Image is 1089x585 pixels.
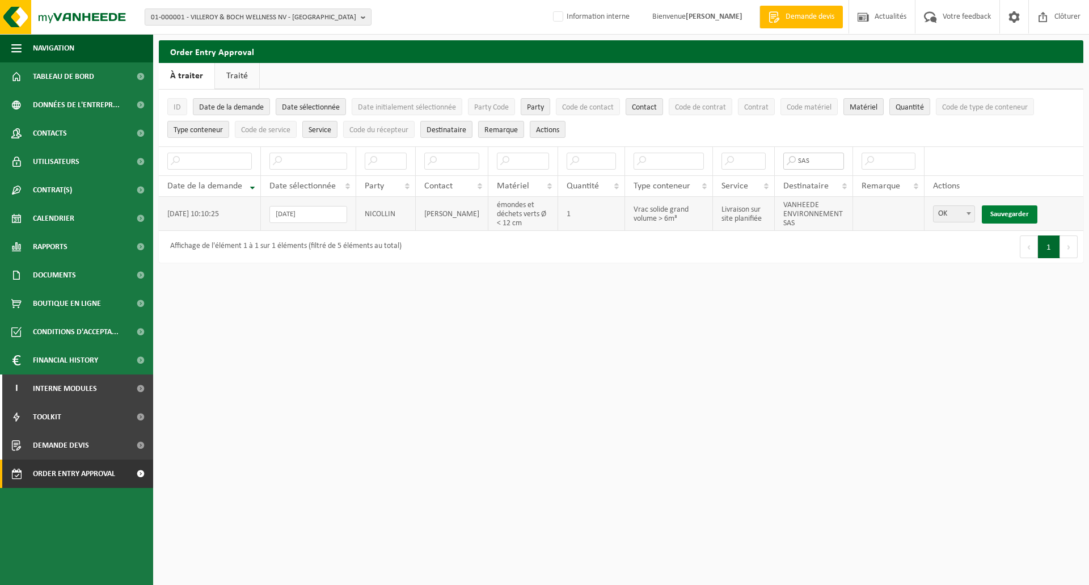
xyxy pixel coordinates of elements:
span: Quantité [567,182,599,191]
span: Remarque [862,182,900,191]
button: Date sélectionnéeDate sélectionnée: Activate to sort [276,98,346,115]
span: Contact [424,182,453,191]
a: Traité [215,63,259,89]
td: [PERSON_NAME] [416,197,488,231]
span: Destinataire [427,126,466,134]
span: Matériel [850,103,877,112]
span: Code de service [241,126,290,134]
span: Données de l'entrepr... [33,91,120,119]
button: Actions [530,121,565,138]
span: Date de la demande [199,103,264,112]
span: Code du récepteur [349,126,408,134]
button: RemarqueRemarque: Activate to sort [478,121,524,138]
span: Rapports [33,233,67,261]
span: Date sélectionnée [282,103,340,112]
td: [DATE] 10:10:25 [159,197,261,231]
span: Navigation [33,34,74,62]
span: Order entry approval [33,460,115,488]
span: Documents [33,261,76,289]
span: Remarque [484,126,518,134]
span: Contrat [744,103,769,112]
span: Code de contact [562,103,614,112]
button: Type conteneurType conteneur: Activate to sort [167,121,229,138]
div: Affichage de l'élément 1 à 1 sur 1 éléments (filtré de 5 éléments au total) [164,237,402,257]
a: Demande devis [759,6,843,28]
button: 01-000001 - VILLEROY & BOCH WELLNESS NV - [GEOGRAPHIC_DATA] [145,9,372,26]
span: Code de contrat [675,103,726,112]
span: Tableau de bord [33,62,94,91]
button: IDID: Activate to sort [167,98,187,115]
button: PartyParty: Activate to sort [521,98,550,115]
button: DestinataireDestinataire : Activate to sort [420,121,472,138]
button: Code de contactCode de contact: Activate to sort [556,98,620,115]
span: Quantité [896,103,924,112]
span: Actions [933,182,960,191]
button: Code de contratCode de contrat: Activate to sort [669,98,732,115]
button: ContratContrat: Activate to sort [738,98,775,115]
span: Interne modules [33,374,97,403]
span: Contacts [33,119,67,148]
button: Date initialement sélectionnéeDate initialement sélectionnée: Activate to sort [352,98,462,115]
span: Party [365,182,384,191]
button: QuantitéQuantité: Activate to sort [889,98,930,115]
span: Type conteneur [634,182,690,191]
button: ServiceService: Activate to sort [302,121,337,138]
span: I [11,374,22,403]
td: Vrac solide grand volume > 6m³ [625,197,713,231]
td: 1 [558,197,625,231]
td: VANHEEDE ENVIRONNEMENT SAS [775,197,852,231]
span: Date initialement sélectionnée [358,103,456,112]
a: Sauvegarder [982,205,1037,224]
span: Code matériel [787,103,831,112]
td: émondes et déchets verts Ø < 12 cm [488,197,558,231]
strong: [PERSON_NAME] [686,12,742,21]
span: Demande devis [33,431,89,460]
h2: Order Entry Approval [159,40,1083,62]
span: Service [721,182,748,191]
span: Contact [632,103,657,112]
label: Information interne [551,9,630,26]
span: Financial History [33,346,98,374]
button: Code de type de conteneurCode de type de conteneur: Activate to sort [936,98,1034,115]
span: Date sélectionnée [269,182,336,191]
span: Party [527,103,544,112]
span: 01-000001 - VILLEROY & BOCH WELLNESS NV - [GEOGRAPHIC_DATA] [151,9,356,26]
span: Boutique en ligne [33,289,101,318]
span: Conditions d'accepta... [33,318,119,346]
button: 1 [1038,235,1060,258]
span: Party Code [474,103,509,112]
button: Code de serviceCode de service: Activate to sort [235,121,297,138]
span: Code de type de conteneur [942,103,1028,112]
span: Matériel [497,182,529,191]
span: Service [309,126,331,134]
span: OK [933,205,975,222]
td: Livraison sur site planifiée [713,197,775,231]
button: Previous [1020,235,1038,258]
a: À traiter [159,63,214,89]
button: Code matérielCode matériel: Activate to sort [780,98,838,115]
span: ID [174,103,181,112]
td: NICOLLIN [356,197,416,231]
span: Utilisateurs [33,148,79,176]
span: Destinataire [783,182,829,191]
span: Date de la demande [167,182,242,191]
span: Calendrier [33,204,74,233]
button: Next [1060,235,1078,258]
span: OK [934,206,974,222]
span: Actions [536,126,559,134]
button: ContactContact: Activate to sort [626,98,663,115]
span: Contrat(s) [33,176,72,204]
span: Toolkit [33,403,61,431]
span: Demande devis [783,11,837,23]
button: Code du récepteurCode du récepteur: Activate to sort [343,121,415,138]
span: Type conteneur [174,126,223,134]
button: Party CodeParty Code: Activate to sort [468,98,515,115]
button: Date de la demandeDate de la demande: Activate to remove sorting [193,98,270,115]
button: MatérielMatériel: Activate to sort [843,98,884,115]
